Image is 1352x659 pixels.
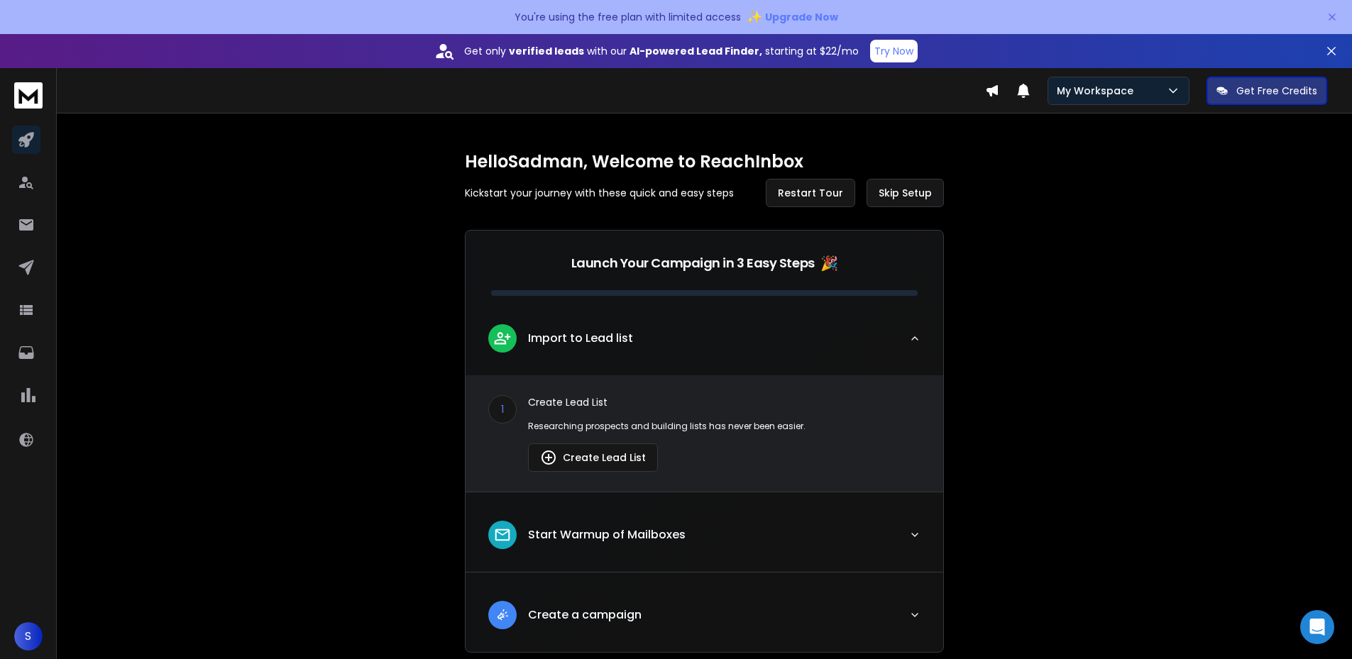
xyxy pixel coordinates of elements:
p: Kickstart your journey with these quick and easy steps [465,186,734,200]
p: Get Free Credits [1236,84,1317,98]
strong: AI-powered Lead Finder, [630,44,762,58]
button: Restart Tour [766,179,855,207]
button: leadCreate a campaign [466,589,943,652]
span: Upgrade Now [765,10,838,24]
img: lead [493,329,512,347]
button: S [14,622,43,650]
span: ✨ [747,7,762,27]
div: leadImport to Lead list [466,375,943,492]
button: Try Now [870,40,918,62]
p: Create a campaign [528,607,642,624]
p: Launch Your Campaign in 3 Easy Steps [571,253,815,273]
p: Create Lead List [528,395,920,409]
button: ✨Upgrade Now [747,3,838,31]
p: My Workspace [1057,84,1139,98]
span: Skip Setup [879,186,932,200]
img: lead [540,449,557,466]
div: 1 [488,395,517,423]
strong: verified leads [509,44,584,58]
p: Start Warmup of Mailboxes [528,526,686,543]
p: Import to Lead list [528,330,633,347]
h1: Hello Sadman , Welcome to ReachInbox [465,150,944,173]
button: Create Lead List [528,443,658,472]
button: Get Free Credits [1207,77,1327,105]
span: 🎉 [820,253,838,273]
img: lead [493,606,512,624]
p: Try Now [874,44,913,58]
button: leadStart Warmup of Mailboxes [466,509,943,572]
p: Get only with our starting at $22/mo [464,44,859,58]
button: leadImport to Lead list [466,313,943,375]
p: You're using the free plan with limited access [515,10,741,24]
p: Researching prospects and building lists has never been easier. [528,421,920,432]
div: Open Intercom Messenger [1300,610,1334,644]
img: logo [14,82,43,109]
button: Skip Setup [867,179,944,207]
img: lead [493,526,512,544]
